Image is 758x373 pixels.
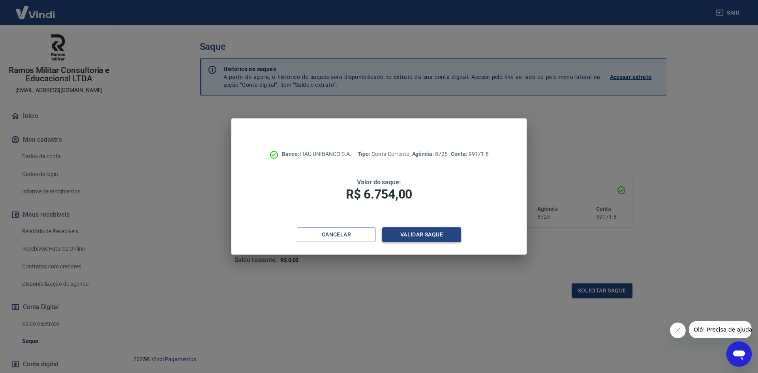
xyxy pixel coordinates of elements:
span: R$ 6.754,00 [346,187,412,202]
p: 99171-8 [451,150,489,158]
iframe: Fechar mensagem [670,322,686,338]
iframe: Mensagem da empresa [689,321,752,338]
span: Conta: [451,151,469,157]
button: Validar saque [382,227,461,242]
span: Valor do saque: [357,178,401,186]
span: Banco: [282,151,300,157]
iframe: Botão para abrir a janela de mensagens [726,341,752,367]
button: Cancelar [297,227,376,242]
p: 8725 [412,150,448,158]
p: Conta Corrente [358,150,409,158]
p: ITAÚ UNIBANCO S.A. [282,150,351,158]
span: Tipo: [358,151,372,157]
span: Olá! Precisa de ajuda? [5,6,66,12]
span: Agência: [412,151,435,157]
